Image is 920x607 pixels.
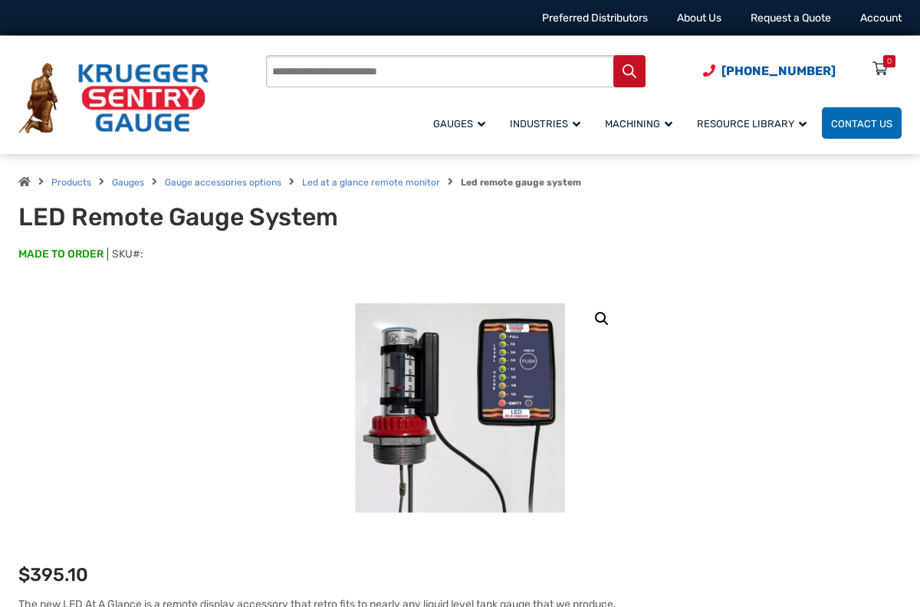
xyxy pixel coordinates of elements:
h1: LED Remote Gauge System [18,202,372,231]
span: Gauges [433,118,485,130]
a: Products [51,177,91,188]
a: Preferred Distributors [542,11,648,25]
a: Machining [596,105,688,141]
bdi: 395.10 [18,564,88,586]
span: [PHONE_NUMBER] [721,64,836,78]
a: Gauge accessories options [165,177,281,188]
div: 0 [887,55,892,67]
strong: Led remote gauge system [461,177,581,188]
a: View full-screen image gallery [588,305,616,333]
a: Request a Quote [751,11,831,25]
span: Resource Library [697,118,807,130]
a: Account [860,11,902,25]
span: Industries [510,118,580,130]
span: Contact Us [831,118,892,130]
a: Led at a glance remote monitor [302,177,440,188]
span: Machining [605,118,672,130]
span: MADE TO ORDER [18,247,103,262]
a: Gauges [112,177,144,188]
a: Resource Library [688,105,822,141]
a: Phone Number (920) 434-8860 [703,61,836,80]
span: SKU#: [107,248,143,261]
span: $ [18,564,30,586]
a: About Us [677,11,721,25]
img: LED Remote Gauge System [345,293,575,523]
img: Krueger Sentry Gauge [18,63,209,133]
a: Gauges [424,105,501,141]
a: Industries [501,105,596,141]
a: Contact Us [822,107,902,139]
